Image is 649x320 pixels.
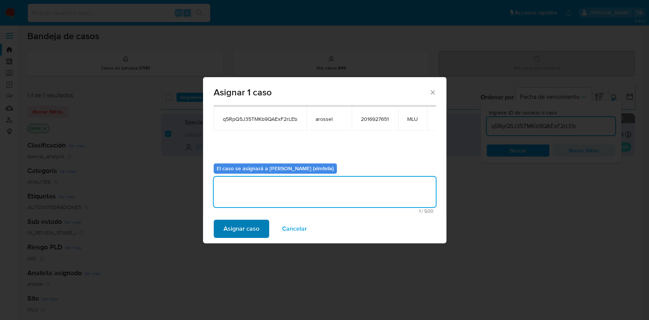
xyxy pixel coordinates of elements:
span: Máximo 500 caracteres [216,209,433,214]
span: arossel [316,116,343,122]
button: Cerrar ventana [429,89,436,95]
span: MLU [407,116,418,122]
button: Cancelar [272,220,317,238]
span: 2016927651 [361,116,389,122]
span: Asignar 1 caso [214,88,429,97]
span: q5RpQ5J35TMKb9QAExF2rLEb [223,116,297,122]
span: Asignar caso [224,220,259,237]
button: Asignar caso [214,220,269,238]
b: El caso se asignará a [PERSON_NAME] (ximfelix) [217,165,334,172]
span: Cancelar [282,220,307,237]
div: assign-modal [203,77,446,243]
